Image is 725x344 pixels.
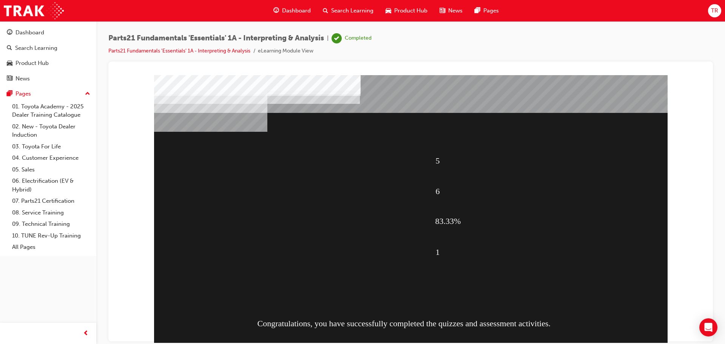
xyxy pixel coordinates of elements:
[282,6,311,15] span: Dashboard
[273,6,279,15] span: guage-icon
[323,6,328,15] span: search-icon
[108,48,250,54] a: Parts21 Fundamentals 'Essentials' 1A - Interpreting & Analysis
[3,24,93,87] button: DashboardSearch LearningProduct HubNews
[394,6,427,15] span: Product Hub
[15,28,44,37] div: Dashboard
[345,35,372,42] div: Completed
[331,6,373,15] span: Search Learning
[9,230,93,242] a: 10. TUNE Rev-Up Training
[7,45,12,52] span: search-icon
[483,6,499,15] span: Pages
[7,76,12,82] span: news-icon
[321,164,528,192] div: 1
[9,241,93,253] a: All Pages
[448,6,463,15] span: News
[433,3,469,19] a: news-iconNews
[327,34,329,43] span: |
[15,89,31,98] div: Pages
[711,6,718,15] span: TR
[3,72,93,86] a: News
[9,218,93,230] a: 09. Technical Training
[9,141,93,153] a: 03. Toyota For Life
[9,207,93,219] a: 08. Service Training
[699,318,717,336] div: Open Intercom Messenger
[386,6,391,15] span: car-icon
[4,2,64,19] img: Trak
[108,34,324,43] span: Parts21 Fundamentals 'Essentials' 1A - Interpreting & Analysis
[9,195,93,207] a: 07. Parts21 Certification
[258,47,313,56] li: eLearning Module View
[440,6,445,15] span: news-icon
[3,56,93,70] a: Product Hub
[379,3,433,19] a: car-iconProduct Hub
[9,164,93,176] a: 05. Sales
[321,133,528,162] div: 83.33%
[15,44,57,52] div: Search Learning
[321,73,528,101] div: 5
[3,41,93,55] a: Search Learning
[9,175,93,195] a: 06. Electrification (EV & Hybrid)
[9,152,93,164] a: 04. Customer Experience
[321,103,528,131] div: 6
[3,26,93,40] a: Dashboard
[7,29,12,36] span: guage-icon
[3,87,93,101] button: Pages
[15,74,30,83] div: News
[143,234,450,265] div: Congratulations, you have successfully completed the quizzes and assessment activities.
[15,59,49,68] div: Product Hub
[85,89,90,99] span: up-icon
[83,329,89,338] span: prev-icon
[9,101,93,121] a: 01. Toyota Academy - 2025 Dealer Training Catalogue
[7,91,12,97] span: pages-icon
[475,6,480,15] span: pages-icon
[9,121,93,141] a: 02. New - Toyota Dealer Induction
[267,3,317,19] a: guage-iconDashboard
[317,3,379,19] a: search-iconSearch Learning
[332,33,342,43] span: learningRecordVerb_COMPLETE-icon
[7,60,12,67] span: car-icon
[708,4,721,17] button: TR
[469,3,505,19] a: pages-iconPages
